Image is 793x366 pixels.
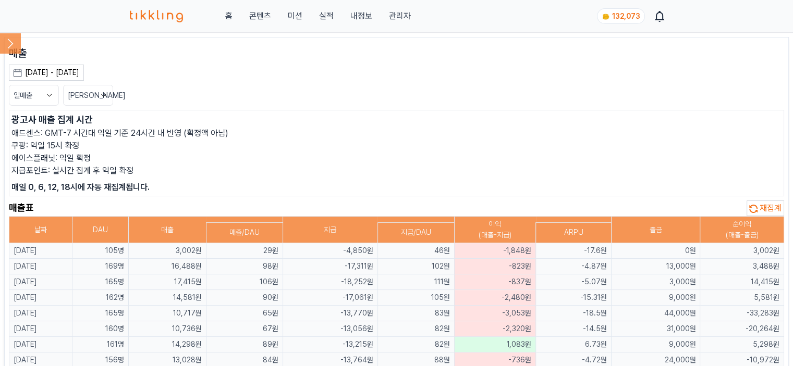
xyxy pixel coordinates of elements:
button: [DATE] - [DATE] [9,65,84,81]
td: 14,581원 [129,290,206,306]
button: 재집계 [747,200,784,216]
span: 재집계 [760,203,782,213]
td: -18,252원 [283,274,377,290]
td: 165명 [72,306,129,321]
td: 29원 [206,243,283,259]
p: 매일 0, 6, 12, 18시에 자동 재집계됩니다. [11,181,782,194]
td: 82원 [377,321,454,337]
th: DAU [72,217,129,243]
a: 내정보 [350,10,372,22]
p: 지급포인트: 실시간 집계 후 익일 확정 [11,165,782,177]
a: 홈 [225,10,232,22]
td: 16,488원 [129,259,206,274]
td: 0원 [612,243,700,259]
td: 83원 [377,306,454,321]
td: 98원 [206,259,283,274]
td: 5,581원 [700,290,784,306]
td: -15.31원 [536,290,612,306]
div: [DATE] - [DATE] [25,67,79,78]
td: 65원 [206,306,283,321]
td: -13,770원 [283,306,377,321]
td: 14,415원 [700,274,784,290]
td: -2,320원 [454,321,536,337]
p: 광고사 매출 집계 시간 [11,112,782,127]
th: 날짜 [9,217,72,243]
td: -13,056원 [283,321,377,337]
td: 14,298원 [129,337,206,352]
td: -837원 [454,274,536,290]
td: 10,736원 [129,321,206,337]
td: [DATE] [9,243,72,259]
td: -4.87원 [536,259,612,274]
td: [DATE] [9,274,72,290]
th: 지급/DAU [377,222,454,243]
td: -3,053원 [454,306,536,321]
td: 13,000원 [612,259,700,274]
td: 3,000원 [612,274,700,290]
td: 105원 [377,290,454,306]
td: 10,717원 [129,306,206,321]
th: 출금 [612,217,700,243]
td: 111원 [377,274,454,290]
td: 89원 [206,337,283,352]
td: 161명 [72,337,129,352]
td: 31,000원 [612,321,700,337]
th: 매출/DAU [206,222,283,243]
td: 3,488원 [700,259,784,274]
img: 티끌링 [130,10,184,22]
td: 44,000원 [612,306,700,321]
td: 102원 [377,259,454,274]
a: 콘텐츠 [249,10,271,22]
td: 5,298원 [700,337,784,352]
td: [DATE] [9,306,72,321]
td: -17.6원 [536,243,612,259]
img: coin [602,12,610,21]
p: 에이스플래닛: 익일 확정 [11,152,782,165]
p: 애드센스: GMT-7 시간대 익일 기준 24시간 내 반영 (확정액 아님) [11,127,782,140]
th: 매출 [129,217,206,243]
p: 매출 [9,46,784,60]
td: -1,848원 [454,243,536,259]
td: 6.73원 [536,337,612,352]
td: -14.5원 [536,321,612,337]
td: -18.5원 [536,306,612,321]
button: 일매출 [9,85,59,106]
td: -5.07원 [536,274,612,290]
td: [DATE] [9,290,72,306]
td: [DATE] [9,337,72,352]
th: 순이익 (매출-출금) [700,217,784,243]
h2: 매출표 [9,200,34,216]
td: -2,480원 [454,290,536,306]
th: ARPU [536,222,612,243]
td: -20,264원 [700,321,784,337]
button: [PERSON_NAME] [63,85,113,106]
td: 160명 [72,321,129,337]
span: 132,073 [612,12,640,20]
td: 17,415원 [129,274,206,290]
th: 이익 (매출-지급) [454,217,536,243]
button: 미션 [287,10,302,22]
td: -33,283원 [700,306,784,321]
td: 1,083원 [454,337,536,352]
a: coin 132,073 [597,8,643,24]
td: 46원 [377,243,454,259]
td: 9,000원 [612,337,700,352]
td: -13,215원 [283,337,377,352]
td: 67원 [206,321,283,337]
p: 쿠팡: 익일 15시 확정 [11,140,782,152]
td: [DATE] [9,259,72,274]
td: 9,000원 [612,290,700,306]
td: 169명 [72,259,129,274]
td: 3,002원 [129,243,206,259]
td: 106원 [206,274,283,290]
th: 지급 [283,217,377,243]
td: 82원 [377,337,454,352]
td: 165명 [72,274,129,290]
td: -823원 [454,259,536,274]
a: 실적 [319,10,333,22]
td: -17,311원 [283,259,377,274]
a: 관리자 [388,10,410,22]
td: -17,061원 [283,290,377,306]
td: [DATE] [9,321,72,337]
td: -4,850원 [283,243,377,259]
